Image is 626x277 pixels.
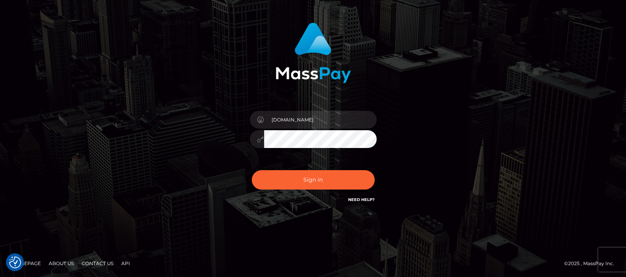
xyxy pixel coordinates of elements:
input: Username... [264,111,377,129]
button: Consent Preferences [9,256,21,268]
a: Homepage [9,257,44,269]
img: Revisit consent button [9,256,21,268]
a: API [118,257,133,269]
a: About Us [46,257,77,269]
a: Need Help? [348,197,375,202]
button: Sign in [252,170,375,190]
img: MassPay Login [276,23,351,83]
a: Contact Us [78,257,117,269]
div: © 2025 , MassPay Inc. [564,259,620,268]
